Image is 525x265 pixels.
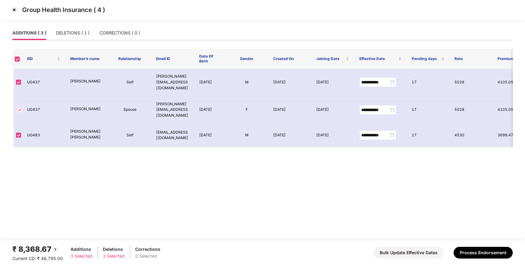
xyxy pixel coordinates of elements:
[151,96,194,124] td: [PERSON_NAME][EMAIL_ADDRESS][DOMAIN_NAME]
[12,243,63,255] div: ₹ 8,368.67
[108,49,151,69] th: Relationship
[103,253,125,259] div: 1 Selected
[194,49,225,69] th: Date Of Birth
[450,96,493,124] td: 5028
[268,96,311,124] td: [DATE]
[311,124,354,147] td: [DATE]
[56,30,90,36] div: DELETIONS ( 1 )
[135,246,160,253] div: Corrections
[225,69,268,96] td: M
[406,49,450,69] th: Pending days
[12,256,63,261] span: Current CD: ₹ 46,795.00
[27,56,56,61] span: EID
[16,106,23,114] img: svg+xml;base64,PHN2ZyBpZD0iVGljay0zMngzMiIgeG1sbnM9Imh0dHA6Ly93d3cudzMub3JnLzIwMDAvc3ZnIiB3aWR0aD...
[108,69,151,96] td: Self
[374,247,444,259] button: Bulk Update Effective Dates
[22,124,65,147] td: UG483
[268,69,311,96] td: [DATE]
[225,124,268,147] td: M
[99,30,140,36] div: CORRECTIONS ( 0 )
[22,49,65,69] th: EID
[407,96,450,124] td: 17
[450,124,493,147] td: 4530
[9,5,19,15] img: svg+xml;base64,PHN2ZyBpZD0iQ3Jvc3MtMzJ4MzIiIHhtbG5zPSJodHRwOi8vd3d3LnczLm9yZy8yMDAwL3N2ZyIgd2lkdG...
[135,253,160,259] div: 0 Selected
[450,49,493,69] th: Rate
[22,6,105,14] p: Group Health Insurance ( 4 )
[70,106,103,112] p: [PERSON_NAME]
[316,56,345,61] span: Joining Date
[151,69,194,96] td: [PERSON_NAME][EMAIL_ADDRESS][DOMAIN_NAME]
[311,49,354,69] th: Joining Date
[268,49,311,69] th: Created On
[411,56,440,61] span: Pending days
[108,124,151,147] td: Self
[151,49,194,69] th: Email ID
[103,246,125,253] div: Deletions
[71,253,92,259] div: 3 Selected
[22,96,65,124] td: UG437
[311,69,354,96] td: [DATE]
[52,246,59,253] img: svg+xml;base64,PHN2ZyBpZD0iQmFjay0yMHgyMCIgeG1sbnM9Imh0dHA6Ly93d3cudzMub3JnLzIwMDAvc3ZnIiB3aWR0aD...
[65,49,108,69] th: Member’s name
[311,96,354,124] td: [DATE]
[407,69,450,96] td: 17
[70,78,103,84] p: [PERSON_NAME]
[225,49,268,69] th: Gender
[12,30,46,36] div: ADDITIONS ( 3 )
[225,96,268,124] td: F
[151,124,194,147] td: [EMAIL_ADDRESS][DOMAIN_NAME]
[268,124,311,147] td: [DATE]
[407,124,450,147] td: 17
[108,96,151,124] td: Spouse
[194,96,225,124] td: [DATE]
[354,49,406,69] th: Effective Date
[194,69,225,96] td: [DATE]
[454,247,513,259] button: Process Endorsement
[194,124,225,147] td: [DATE]
[22,69,65,96] td: UG437
[359,56,397,61] span: Effective Date
[450,69,493,96] td: 5028
[70,129,103,140] p: [PERSON_NAME] [PERSON_NAME]
[71,246,92,253] div: Additions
